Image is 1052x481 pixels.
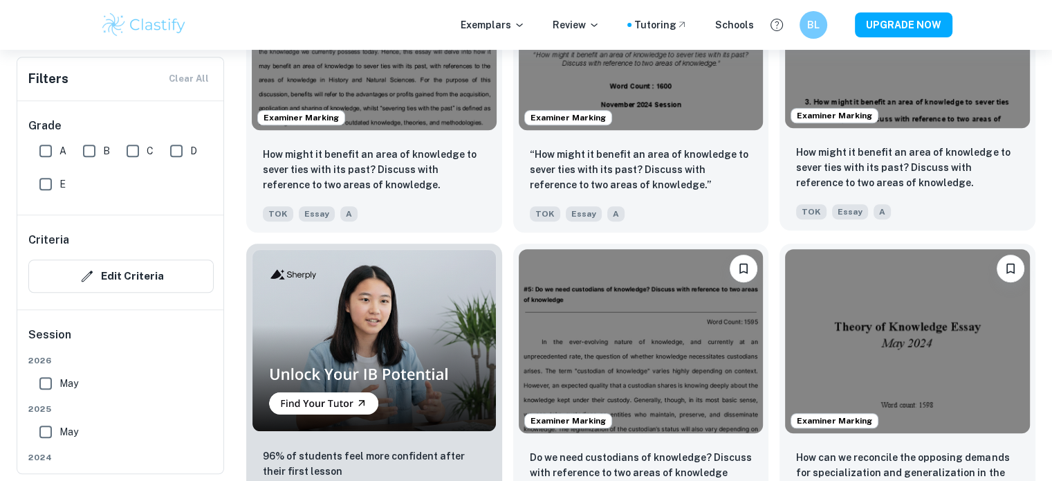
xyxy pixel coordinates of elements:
span: A [607,206,625,221]
h6: BL [805,17,821,33]
button: Bookmark [730,255,757,282]
span: Examiner Marking [525,111,611,124]
button: Help and Feedback [765,13,788,37]
p: How might it benefit an area of knowledge to sever ties with its past? Discuss with reference to ... [263,147,486,192]
span: A [340,206,358,221]
p: “How might it benefit an area of knowledge to sever ties with its past? Discuss with reference to... [530,147,753,192]
p: How might it benefit an area of knowledge to sever ties with its past? Discuss with reference to ... [796,145,1019,190]
img: TOK Essay example thumbnail: How can we reconcile the opposing demand [785,249,1030,433]
p: Do we need custodians of knowledge? Discuss with reference to two areas of knowledge [530,450,753,480]
span: A [874,204,891,219]
span: E [59,176,66,192]
p: Review [553,17,600,33]
span: 2026 [28,354,214,367]
span: TOK [796,204,827,219]
span: May [59,376,78,391]
span: Examiner Marking [791,109,878,122]
span: B [103,143,110,158]
span: Examiner Marking [258,111,344,124]
span: TOK [263,206,293,221]
button: Bookmark [997,255,1024,282]
span: Essay [299,206,335,221]
span: Essay [832,204,868,219]
span: A [59,143,66,158]
span: Essay [566,206,602,221]
h6: Filters [28,69,68,89]
img: Thumbnail [252,249,497,431]
a: Tutoring [634,17,688,33]
button: UPGRADE NOW [855,12,952,37]
span: D [190,143,197,158]
a: Schools [715,17,754,33]
img: Clastify logo [100,11,188,39]
span: Examiner Marking [791,415,878,427]
img: TOK Essay example thumbnail: Do we need custodians of knowledge? Disc [519,249,764,433]
span: Examiner Marking [525,415,611,427]
h6: Criteria [28,232,69,248]
span: 2024 [28,451,214,464]
span: May [59,424,78,439]
span: C [147,143,154,158]
h6: Session [28,327,214,354]
p: 96% of students feel more confident after their first lesson [263,448,486,479]
span: TOK [530,206,560,221]
p: Exemplars [461,17,525,33]
button: BL [800,11,827,39]
span: 2025 [28,403,214,415]
h6: Grade [28,118,214,134]
button: Edit Criteria [28,260,214,293]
